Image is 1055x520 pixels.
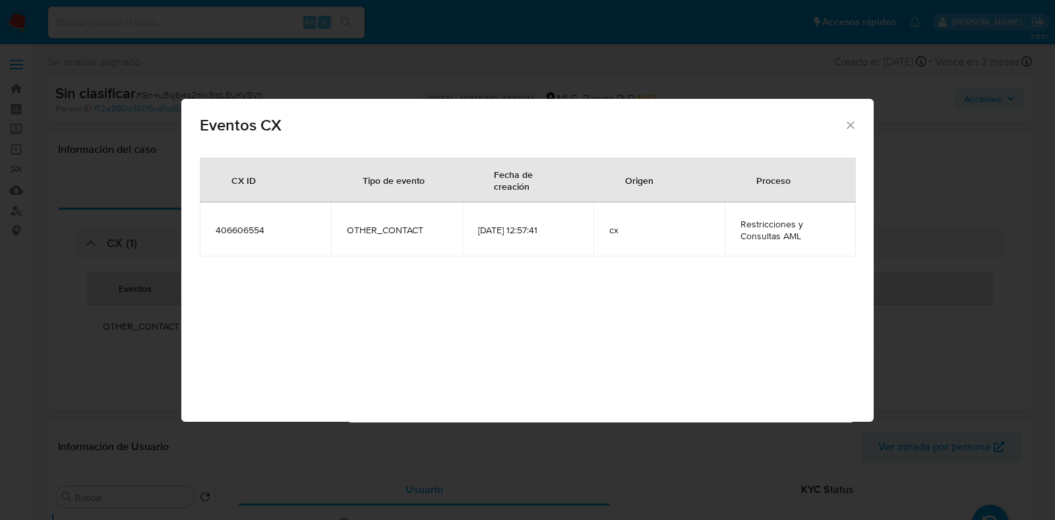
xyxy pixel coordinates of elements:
span: cx [609,224,709,236]
div: CX ID [216,164,272,196]
div: Fecha de creación [478,158,578,202]
span: OTHER_CONTACT [347,224,446,236]
button: Cerrar [844,119,856,130]
div: Origen [609,164,669,196]
span: 406606554 [216,224,315,236]
span: Eventos CX [200,117,844,133]
div: Tipo de evento [347,164,440,196]
span: [DATE] 12:57:41 [478,224,578,236]
div: Proceso [740,164,806,196]
span: Restricciones y Consultas AML [740,218,840,242]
